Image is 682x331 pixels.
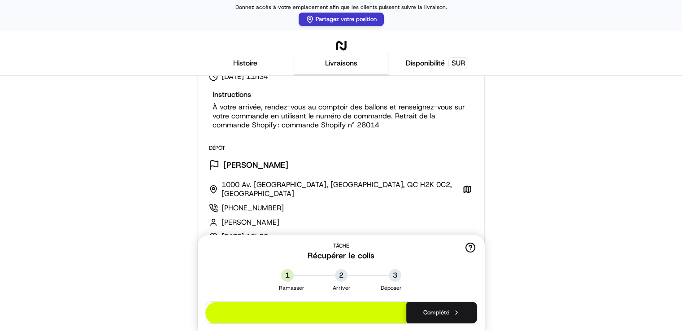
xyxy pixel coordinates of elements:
[406,58,445,68] font: Disponibilité
[222,72,268,81] font: [DATE] 11h34
[235,4,447,11] font: Donnez accès à votre emplacement afin que les clients puissent suivre la livraison.
[452,58,465,68] font: SUR
[233,58,257,68] font: Histoire
[333,242,349,249] font: Tâche
[222,203,284,213] font: [PHONE_NUMBER]
[222,232,268,241] font: [DATE] 12h00
[333,284,351,292] font: Arriver
[209,144,225,152] font: Dépôt
[393,270,397,280] font: 3
[339,270,343,280] font: 2
[465,242,476,253] svg: Annuler votre livraison
[316,15,377,23] font: Partagez votre position
[381,284,402,292] font: Déposer
[279,284,304,292] font: Ramasser
[223,160,288,170] font: [PERSON_NAME]
[423,309,449,316] font: Complété
[213,90,251,99] font: Instructions
[285,270,290,280] font: 1
[299,13,384,26] button: Partagez votre position
[325,58,357,68] font: Livraisons
[406,302,477,323] button: Complété
[213,102,465,130] font: À votre arrivée, rendez-vous au comptoir des ballons et renseignez-vous sur votre commande en uti...
[308,250,374,261] font: Récupérer le colis
[209,204,473,213] a: [PHONE_NUMBER]
[222,218,279,227] font: [PERSON_NAME]
[222,180,452,198] font: 1000 Av. [GEOGRAPHIC_DATA], [GEOGRAPHIC_DATA], QC H2K 0C2, [GEOGRAPHIC_DATA]
[209,180,473,198] button: 1000 Av. [GEOGRAPHIC_DATA], [GEOGRAPHIC_DATA], QC H2K 0C2, [GEOGRAPHIC_DATA]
